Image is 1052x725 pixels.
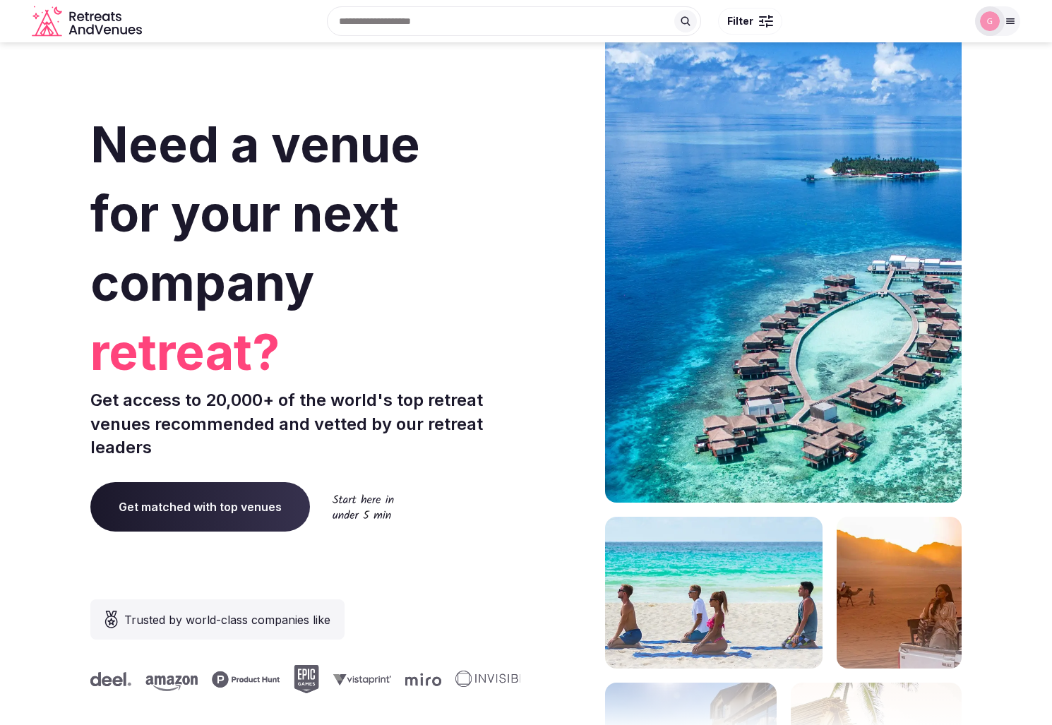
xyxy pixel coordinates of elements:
img: Start here in under 5 min [333,494,394,519]
svg: Miro company logo [403,673,439,686]
svg: Invisible company logo [453,671,531,688]
img: Glen Hayes [980,11,1000,31]
button: Filter [718,8,782,35]
span: Trusted by world-class companies like [124,611,330,628]
p: Get access to 20,000+ of the world's top retreat venues recommended and vetted by our retreat lea... [90,388,520,460]
img: woman sitting in back of truck with camels [837,517,962,669]
span: retreat? [90,318,520,387]
a: Visit the homepage [32,6,145,37]
span: Filter [727,14,753,28]
span: Need a venue for your next company [90,114,420,313]
svg: Vistaprint company logo [331,673,389,685]
img: yoga on tropical beach [605,517,823,669]
a: Get matched with top venues [90,482,310,532]
svg: Deel company logo [88,672,129,686]
svg: Epic Games company logo [292,665,317,693]
svg: Retreats and Venues company logo [32,6,145,37]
